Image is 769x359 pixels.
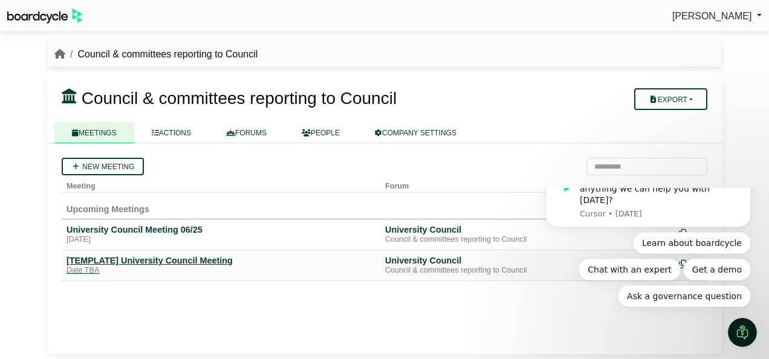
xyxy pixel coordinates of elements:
[634,88,707,110] button: Export
[67,255,375,276] a: [TEMPLATE] University Council Meeting Date TBA
[7,8,82,24] img: BoardcycleBlackGreen-aaafeed430059cb809a45853b8cf6d952af9d84e6e89e1f1685b34bfd5cb7d64.svg
[672,11,752,21] span: [PERSON_NAME]
[91,97,224,119] button: Quick reply: Ask a governance question
[65,47,258,62] li: Council & committees reporting to Council
[385,224,669,235] div: University Council
[18,44,224,119] div: Quick reply options
[357,122,474,143] a: COMPANY SETTINGS
[62,175,380,193] th: Meeting
[67,204,149,214] span: Upcoming Meetings
[67,224,375,245] a: University Council Meeting 06/25 [DATE]
[67,266,375,276] div: Date TBA
[385,255,669,266] div: University Council
[54,122,134,143] a: MEETINGS
[527,188,769,353] iframe: Intercom notifications message
[67,235,375,245] div: [DATE]
[134,122,209,143] a: ACTIONS
[385,224,669,245] a: University Council Council & committees reporting to Council
[67,224,375,235] div: University Council Meeting 06/25
[385,255,669,276] a: University Council Council & committees reporting to Council
[385,235,669,245] div: Council & committees reporting to Council
[284,122,357,143] a: PEOPLE
[67,255,375,266] div: [TEMPLATE] University Council Meeting
[62,158,144,175] a: New meeting
[380,175,674,193] th: Forum
[672,8,762,24] a: [PERSON_NAME]
[51,71,154,92] button: Quick reply: Chat with an expert
[106,44,224,66] button: Quick reply: Learn about boardcycle
[385,266,669,276] div: Council & committees reporting to Council
[728,318,757,347] iframe: Intercom live chat
[156,71,224,92] button: Quick reply: Get a demo
[82,89,397,108] span: Council & committees reporting to Council
[54,47,258,62] nav: breadcrumb
[209,122,284,143] a: FORUMS
[53,21,215,31] p: Message from Cursor, sent 2d ago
